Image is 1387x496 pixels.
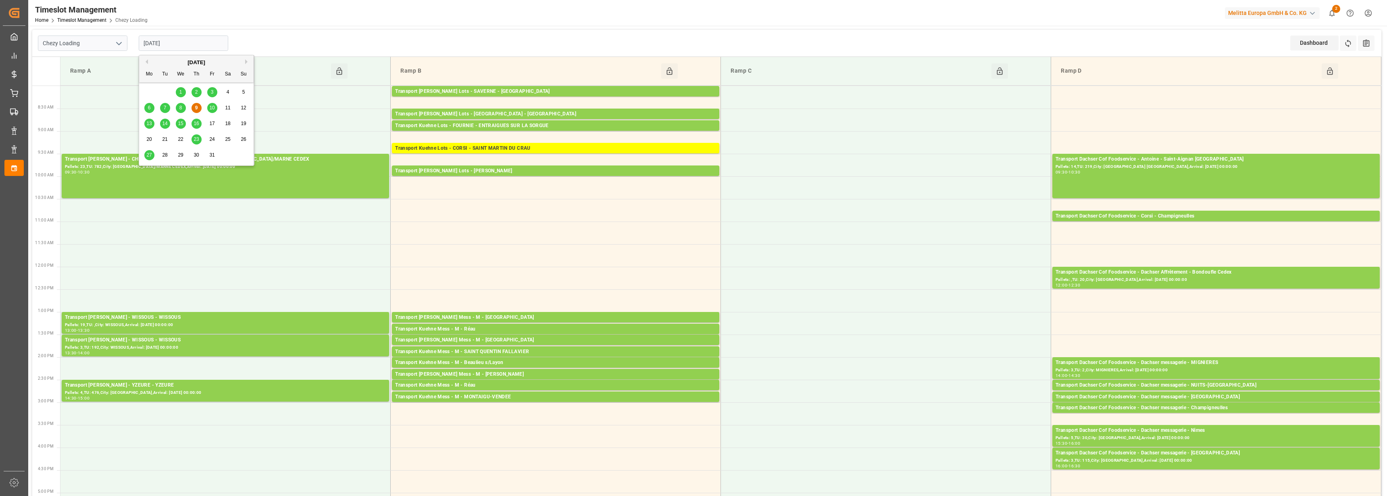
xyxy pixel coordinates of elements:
[227,89,229,95] span: 4
[239,103,249,113] div: Choose Sunday, October 12th, 2025
[176,103,186,113] div: Choose Wednesday, October 8th, 2025
[65,163,386,170] div: Pallets: 23,TU: 782,City: [GEOGRAPHIC_DATA]/MARNE CEDEX,Arrival: [DATE] 00:00:00
[223,134,233,144] div: Choose Saturday, October 25th, 2025
[211,89,214,95] span: 3
[225,105,230,111] span: 11
[395,110,716,118] div: Transport [PERSON_NAME] Lots - [GEOGRAPHIC_DATA] - [GEOGRAPHIC_DATA]
[144,134,154,144] div: Choose Monday, October 20th, 2025
[1068,170,1080,174] div: 10:30
[395,322,716,329] div: Pallets: ,TU: 34,City: [GEOGRAPHIC_DATA],Arrival: [DATE] 00:00:00
[160,103,170,113] div: Choose Tuesday, October 7th, 2025
[1067,442,1068,445] div: -
[207,134,217,144] div: Choose Friday, October 24th, 2025
[192,150,202,160] div: Choose Thursday, October 30th, 2025
[162,152,167,158] span: 28
[395,344,716,351] div: Pallets: ,TU: 69,City: [GEOGRAPHIC_DATA],Arrival: [DATE] 00:00:00
[223,119,233,129] div: Choose Saturday, October 18th, 2025
[144,150,154,160] div: Choose Monday, October 27th, 2025
[241,105,246,111] span: 12
[1225,7,1320,19] div: Melitta Europa GmbH & Co. KG
[245,59,250,64] button: Next Month
[1056,464,1067,468] div: 16:00
[112,37,125,50] button: open menu
[192,119,202,129] div: Choose Thursday, October 16th, 2025
[35,4,148,16] div: Timeslot Management
[1056,367,1377,374] div: Pallets: 3,TU: 2,City: MIGNIERES,Arrival: [DATE] 00:00:00
[395,88,716,96] div: Transport [PERSON_NAME] Lots - SAVERNE - [GEOGRAPHIC_DATA]
[162,136,167,142] span: 21
[1225,5,1323,21] button: Melitta Europa GmbH & Co. KG
[38,36,127,51] input: Type to search/select
[35,195,54,200] span: 10:30 AM
[192,134,202,144] div: Choose Thursday, October 23rd, 2025
[38,128,54,132] span: 9:00 AM
[178,121,183,126] span: 15
[1056,359,1377,367] div: Transport Dachser Cof Foodservice - Dachser messagerie - MIGNIERES
[395,381,716,389] div: Transport Kuehne Mess - M - Réau
[38,308,54,313] span: 1:00 PM
[38,331,54,335] span: 1:30 PM
[1056,457,1377,464] div: Pallets: 3,TU: 115,City: [GEOGRAPHIC_DATA],Arrival: [DATE] 00:00:00
[395,118,716,125] div: Pallets: ,TU: 96,City: [GEOGRAPHIC_DATA],Arrival: [DATE] 00:00:00
[209,152,215,158] span: 31
[176,69,186,80] div: We
[223,87,233,97] div: Choose Saturday, October 4th, 2025
[1056,283,1067,287] div: 12:00
[239,119,249,129] div: Choose Sunday, October 19th, 2025
[207,103,217,113] div: Choose Friday, October 10th, 2025
[209,105,215,111] span: 10
[397,63,661,79] div: Ramp B
[176,119,186,129] div: Choose Wednesday, October 15th, 2025
[160,119,170,129] div: Choose Tuesday, October 14th, 2025
[178,136,183,142] span: 22
[35,286,54,290] span: 12:30 PM
[35,173,54,177] span: 10:00 AM
[38,354,54,358] span: 2:00 PM
[1068,374,1080,377] div: 14:30
[395,130,716,137] div: Pallets: 1,TU: 80,City: ENTRAIGUES SUR LA SORGUE,Arrival: [DATE] 00:00:00
[164,105,167,111] span: 7
[1056,381,1377,389] div: Transport Dachser Cof Foodservice - Dachser messagerie - NUITS-[GEOGRAPHIC_DATA]
[78,329,90,332] div: 13:30
[207,69,217,80] div: Fr
[1056,212,1377,220] div: Transport Dachser Cof Foodservice - Corsi - Champigneulles
[65,396,77,400] div: 14:30
[1056,374,1067,377] div: 14:00
[38,421,54,426] span: 3:30 PM
[35,218,54,222] span: 11:00 AM
[395,356,716,363] div: Pallets: ,TU: 18,City: [GEOGRAPHIC_DATA][PERSON_NAME],Arrival: [DATE] 00:00:00
[1056,220,1377,227] div: Pallets: 6,TU: 149,City: [GEOGRAPHIC_DATA],Arrival: [DATE] 00:00:00
[395,325,716,333] div: Transport Kuehne Mess - M - Réau
[223,103,233,113] div: Choose Saturday, October 11th, 2025
[77,396,78,400] div: -
[242,89,245,95] span: 5
[65,389,386,396] div: Pallets: 4,TU: 476,City: [GEOGRAPHIC_DATA],Arrival: [DATE] 00:00:00
[57,17,106,23] a: Timeslot Management
[209,121,215,126] span: 17
[78,396,90,400] div: 15:00
[38,444,54,448] span: 4:00 PM
[176,87,186,97] div: Choose Wednesday, October 1st, 2025
[1058,63,1322,79] div: Ramp D
[395,122,716,130] div: Transport Kuehne Lots - FOURNIE - ENTRAIGUES SUR LA SORGUE
[1332,5,1340,13] span: 2
[1056,268,1377,276] div: Transport Dachser Cof Foodservice - Dachser Affrètement - Bondoufle Cedex
[65,351,77,355] div: 13:30
[1056,412,1377,419] div: Pallets: 1,TU: 63,City: [GEOGRAPHIC_DATA],Arrival: [DATE] 00:00:00
[162,121,167,126] span: 14
[146,121,152,126] span: 13
[65,336,386,344] div: Transport [PERSON_NAME] - WISSOUS - WISSOUS
[1056,449,1377,457] div: Transport Dachser Cof Foodservice - Dachser messagerie - [GEOGRAPHIC_DATA]
[395,348,716,356] div: Transport Kuehne Mess - M - SAINT QUENTIN FALLAVIER
[395,401,716,408] div: Pallets: 1,TU: ,City: [GEOGRAPHIC_DATA]-[GEOGRAPHIC_DATA],Arrival: [DATE] 00:00:00
[160,69,170,80] div: Tu
[1056,155,1377,163] div: Transport Dachser Cof Foodservice - Antoine - Saint-Aignan [GEOGRAPHIC_DATA]
[395,359,716,367] div: Transport Kuehne Mess - M - Beaulieu s/Layon
[1341,4,1359,22] button: Help Center
[192,69,202,80] div: Th
[241,121,246,126] span: 19
[65,322,386,329] div: Pallets: 19,TU: ,City: WISSOUS,Arrival: [DATE] 00:00:00
[225,121,230,126] span: 18
[178,152,183,158] span: 29
[38,105,54,109] span: 8:30 AM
